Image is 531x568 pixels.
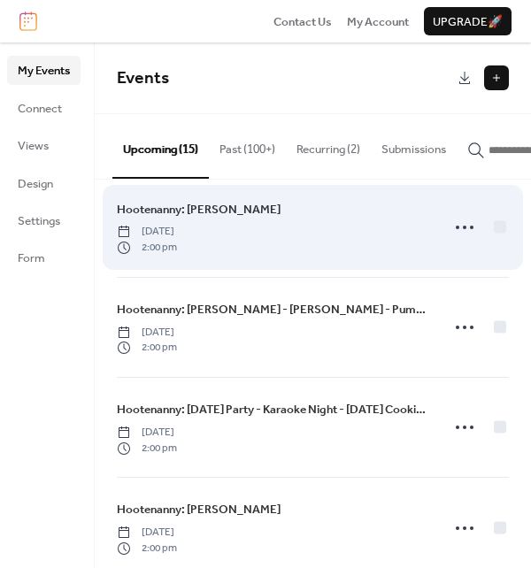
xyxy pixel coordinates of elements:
span: Form [18,249,45,267]
button: Upgrade🚀 [424,7,512,35]
button: Recurring (2) [286,114,371,176]
button: Upcoming (15) [112,114,209,178]
a: Form [7,243,81,272]
span: Views [18,137,49,155]
a: Design [7,169,81,197]
span: Hootenanny: [PERSON_NAME] [117,501,281,518]
span: Hootenanny: [PERSON_NAME] - [PERSON_NAME] - Pumpkin Carving Class [117,301,429,319]
a: Views [7,131,81,159]
a: Hootenanny: [DATE] Party - Karaoke Night - [DATE] Cookie Class [117,400,429,419]
span: 2:00 pm [117,340,177,356]
span: 2:00 pm [117,441,177,457]
span: Connect [18,100,62,118]
a: Hootenanny: [PERSON_NAME] [117,200,281,219]
span: [DATE] [117,325,177,341]
button: Past (100+) [209,114,286,176]
span: My Account [347,13,409,31]
span: Hootenanny: [PERSON_NAME] [117,201,281,219]
span: Contact Us [273,13,332,31]
span: Hootenanny: [DATE] Party - Karaoke Night - [DATE] Cookie Class [117,401,429,418]
span: 2:00 pm [117,541,177,556]
span: My Events [18,62,70,80]
a: Connect [7,94,81,122]
a: My Events [7,56,81,84]
a: My Account [347,12,409,30]
span: 2:00 pm [117,240,177,256]
img: logo [19,12,37,31]
span: Upgrade 🚀 [433,13,503,31]
span: Design [18,175,53,193]
span: [DATE] [117,224,177,240]
a: Hootenanny: [PERSON_NAME] [117,500,281,519]
span: Events [117,62,169,95]
span: Settings [18,212,60,230]
button: Submissions [371,114,457,176]
a: Settings [7,206,81,234]
a: Contact Us [273,12,332,30]
a: Hootenanny: [PERSON_NAME] - [PERSON_NAME] - Pumpkin Carving Class [117,300,429,319]
span: [DATE] [117,425,177,441]
span: [DATE] [117,525,177,541]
